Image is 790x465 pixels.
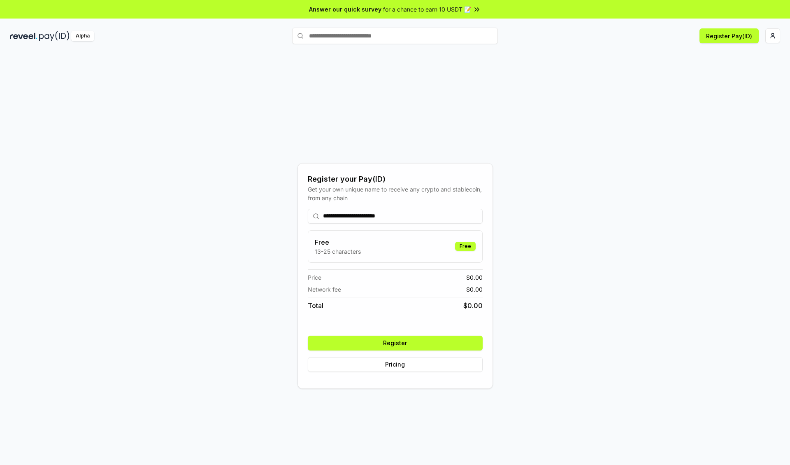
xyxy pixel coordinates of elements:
[71,31,94,41] div: Alpha
[315,237,361,247] h3: Free
[466,285,483,294] span: $ 0.00
[315,247,361,256] p: 13-25 characters
[309,5,381,14] span: Answer our quick survey
[308,357,483,372] button: Pricing
[455,242,476,251] div: Free
[308,301,323,311] span: Total
[308,273,321,282] span: Price
[383,5,471,14] span: for a chance to earn 10 USDT 📝
[308,173,483,185] div: Register your Pay(ID)
[308,185,483,202] div: Get your own unique name to receive any crypto and stablecoin, from any chain
[39,31,70,41] img: pay_id
[10,31,37,41] img: reveel_dark
[308,285,341,294] span: Network fee
[699,28,759,43] button: Register Pay(ID)
[308,336,483,351] button: Register
[466,273,483,282] span: $ 0.00
[463,301,483,311] span: $ 0.00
